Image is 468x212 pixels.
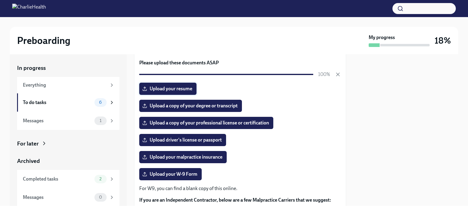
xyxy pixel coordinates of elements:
[144,137,222,143] span: Upload driver's license or passport
[144,103,238,109] span: Upload a copy of your degree or transcript
[144,154,222,160] span: Upload your malpractice insurance
[17,140,119,148] a: For later
[23,117,92,124] div: Messages
[17,157,119,165] a: Archived
[96,177,105,181] span: 2
[144,171,197,177] span: Upload your W-9 Form
[95,195,106,199] span: 0
[144,120,269,126] span: Upload a copy of your professional license or certification
[434,35,451,46] h3: 18%
[17,64,119,72] a: In progress
[139,60,219,66] strong: Please upload these documents ASAP
[144,86,192,92] span: Upload your resume
[17,112,119,130] a: Messages1
[17,188,119,207] a: Messages0
[139,168,202,180] label: Upload your W-9 Form
[139,134,226,146] label: Upload driver's license or passport
[318,71,330,78] p: 100%
[23,194,92,201] div: Messages
[139,83,197,95] label: Upload your resume
[139,197,331,203] strong: If you are an Independent Contractor, below are a few Malpractice Carriers that we suggest:
[139,151,227,163] label: Upload your malpractice insurance
[23,176,92,182] div: Completed tasks
[17,93,119,112] a: To do tasks6
[17,77,119,93] a: Everything
[17,140,39,148] div: For later
[139,185,341,192] p: For W9, you can find a blank copy of this online.
[23,99,92,106] div: To do tasks
[23,82,107,88] div: Everything
[139,100,242,112] label: Upload a copy of your degree or transcript
[96,118,105,123] span: 1
[369,34,395,41] strong: My progress
[139,117,273,129] label: Upload a copy of your professional license or certification
[12,4,46,13] img: CharlieHealth
[17,170,119,188] a: Completed tasks2
[17,34,70,47] h2: Preboarding
[95,100,105,105] span: 6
